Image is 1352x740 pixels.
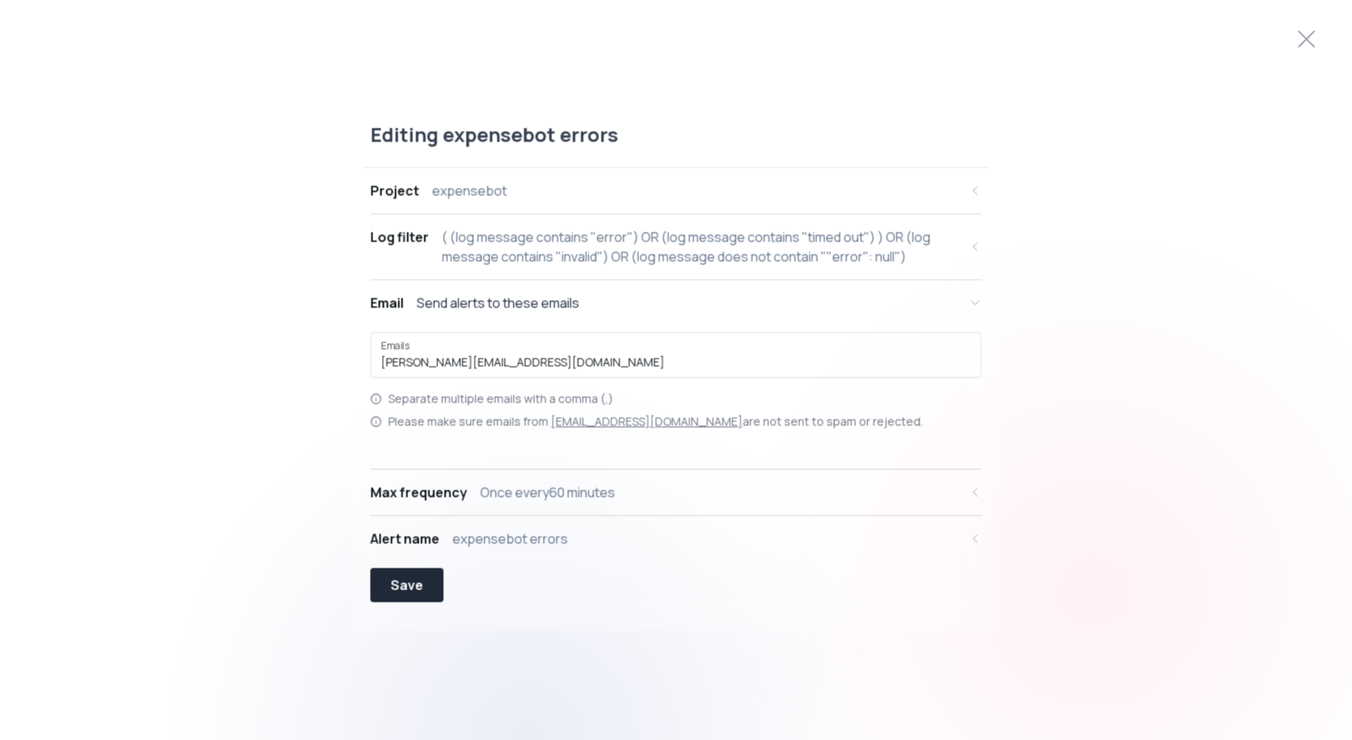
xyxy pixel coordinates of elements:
div: Alert name [371,529,440,549]
div: expensebot errors [453,529,568,549]
p: Please make sure emails from are not sent to spam or rejected. [389,414,924,430]
div: Email [371,294,404,313]
button: Projectexpensebot [371,168,982,214]
div: Editing expensebot errors [364,122,989,168]
div: Once every 60 minutes [480,483,615,503]
div: Project [371,181,420,201]
button: Save [371,568,444,603]
div: Log filter [371,228,429,247]
p: Separate multiple emails with a comma (,) [389,391,614,407]
div: EmailSend alerts to these emails [371,326,982,469]
u: [EMAIL_ADDRESS][DOMAIN_NAME] [551,414,743,429]
div: Save [391,576,424,595]
button: Log filter( (log message contains "error") OR (log message contains "timed out") ) OR (log messag... [371,215,982,280]
button: Max frequencyOnce every60 minutes [371,470,982,516]
button: Alert nameexpensebot errors [371,516,982,562]
div: ( (log message contains "error") OR (log message contains "timed out") ) OR (log message contains... [442,228,959,267]
div: Max frequency [371,483,467,503]
button: EmailSend alerts to these emails [371,281,982,326]
label: Emails [381,339,416,353]
input: Emails [381,355,972,371]
div: Send alerts to these emails [417,294,580,313]
div: expensebot [433,181,507,201]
